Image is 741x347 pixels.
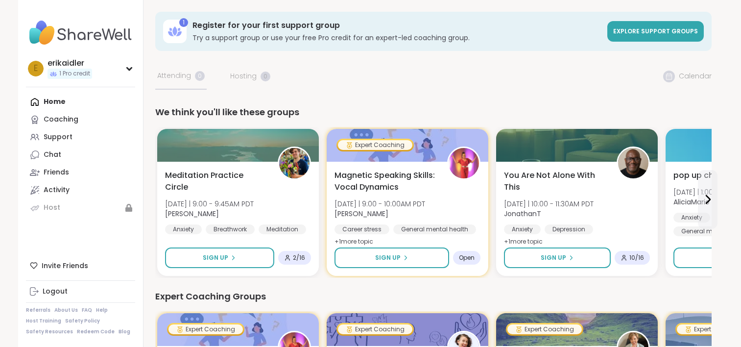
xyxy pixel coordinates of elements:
div: Friends [44,168,69,177]
img: Nicholas [279,148,310,178]
div: General mental health [393,224,476,234]
a: Chat [26,146,135,164]
span: Open [459,254,475,262]
span: e [34,62,38,75]
div: Anxiety [165,224,202,234]
b: [PERSON_NAME] [165,209,219,219]
div: Expert Coaching [338,140,412,150]
div: Meditation [259,224,306,234]
a: FAQ [82,307,92,314]
a: About Us [54,307,78,314]
div: 1 [179,18,188,27]
a: Redeem Code [77,328,115,335]
a: Logout [26,283,135,300]
a: Referrals [26,307,50,314]
img: ShareWell Nav Logo [26,16,135,50]
div: Coaching [44,115,78,124]
a: Blog [119,328,130,335]
div: Breathwork [206,224,255,234]
div: Career stress [335,224,389,234]
h3: Register for your first support group [192,20,601,31]
div: Logout [43,287,68,297]
b: JonathanT [504,209,541,219]
div: Support [44,132,72,142]
a: Coaching [26,111,135,128]
div: Host [44,203,60,213]
a: Safety Policy [65,318,100,324]
span: Magnetic Speaking Skills: Vocal Dynamics [335,170,436,193]
div: Expert Coaching [338,324,412,334]
span: Explore support groups [613,27,698,35]
span: Sign Up [541,253,566,262]
span: Meditation Practice Circle [165,170,267,193]
span: Sign Up [375,253,401,262]
span: [DATE] | 9:00 - 9:45AM PDT [165,199,254,209]
a: Host Training [26,318,61,324]
span: Sign Up [711,253,737,262]
div: Expert Coaching [507,324,582,334]
span: You Are Not Alone With This [504,170,606,193]
div: Anxiety [504,224,541,234]
div: Activity [44,185,70,195]
a: Host [26,199,135,217]
a: Activity [26,181,135,199]
a: Explore support groups [607,21,704,42]
div: Chat [44,150,61,160]
div: Invite Friends [26,257,135,274]
a: Support [26,128,135,146]
span: 1 Pro credit [59,70,90,78]
h3: Try a support group or use your free Pro credit for an expert-led coaching group. [192,33,601,43]
div: Depression [545,224,593,234]
span: 10 / 16 [629,254,644,262]
div: Expert Coaching [168,324,243,334]
b: [PERSON_NAME] [335,209,388,219]
a: Friends [26,164,135,181]
img: Lisa_LaCroix [449,148,479,178]
span: [DATE] | 10:00 - 11:30AM PDT [504,199,594,209]
div: erikaidler [48,58,92,69]
span: Sign Up [203,253,228,262]
button: Sign Up [504,248,611,268]
button: Sign Up [335,248,449,268]
div: We think you'll like these groups [155,105,712,119]
span: 2 / 16 [293,254,305,262]
span: [DATE] | 9:00 - 10:00AM PDT [335,199,425,209]
button: Sign Up [165,248,274,268]
div: Anxiety [673,213,710,223]
b: AliciaMarie [673,197,710,207]
div: Expert Coaching Groups [155,290,712,303]
img: JonathanT [618,148,648,178]
a: Safety Resources [26,328,73,335]
a: Help [96,307,108,314]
